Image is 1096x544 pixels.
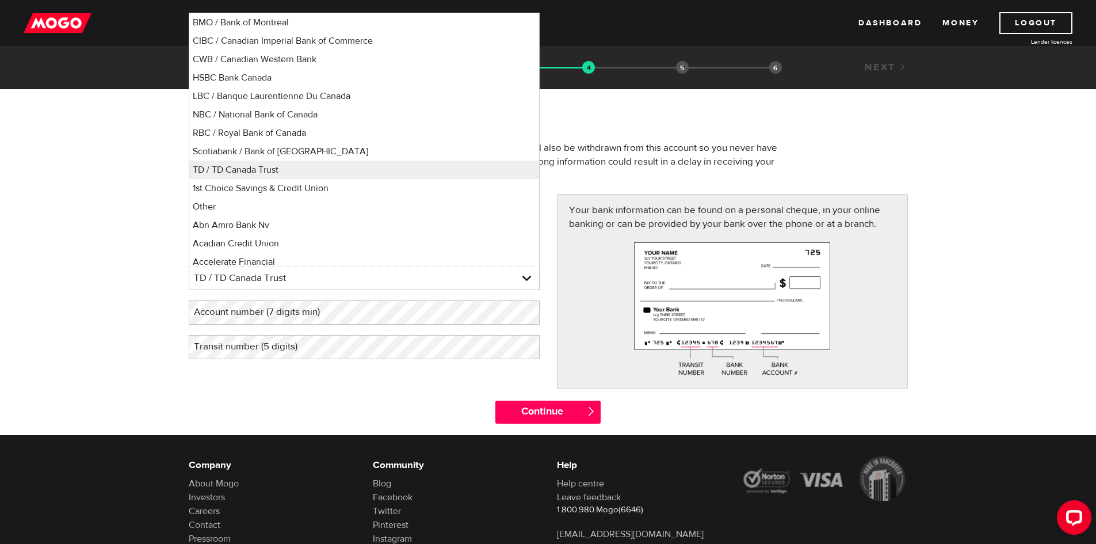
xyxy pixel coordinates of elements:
a: Logout [999,12,1072,34]
p: Your bank information can be found on a personal cheque, in your online banking or can be provide... [569,203,896,231]
li: BMO / Bank of Montreal [189,13,539,32]
input: Continue [495,401,601,424]
li: Abn Amro Bank Nv [189,216,539,234]
a: Dashboard [858,12,922,34]
h1: Bank account information [189,106,908,136]
a: Pinterest [373,519,408,531]
li: Acadian Credit Union [189,234,539,253]
li: LBC / Banque Laurentienne Du Canada [189,87,539,105]
img: transparent-188c492fd9eaac0f573672f40bb141c2.gif [582,61,595,74]
img: paycheck-large-7c426558fe069eeec9f9d0ad74ba3ec2.png [634,242,830,376]
p: 1.800.980.Mogo(6646) [557,504,724,516]
span:  [586,406,596,416]
h6: Community [373,458,540,472]
li: Accelerate Financial [189,253,539,271]
li: Other [189,197,539,216]
a: Money [942,12,979,34]
label: Transit number (5 digits) [189,335,321,359]
img: mogo_logo-11ee424be714fa7cbb0f0f49df9e16ec.png [24,12,91,34]
a: About Mogo [189,478,239,489]
a: Help centre [557,478,604,489]
li: TD / TD Canada Trust [189,161,539,179]
a: Facebook [373,492,413,503]
li: Scotiabank / Bank of [GEOGRAPHIC_DATA] [189,142,539,161]
h6: Company [189,458,356,472]
li: CWB / Canadian Western Bank [189,50,539,69]
a: [EMAIL_ADDRESS][DOMAIN_NAME] [557,528,704,540]
a: Next [865,61,907,74]
label: Account number (7 digits min) [189,300,343,324]
a: Contact [189,519,220,531]
h6: Help [557,458,724,472]
a: Twitter [373,505,401,517]
a: Leave feedback [557,492,621,503]
iframe: LiveChat chat widget [1048,496,1096,544]
a: Lender licences [986,37,1072,46]
img: legal-icons-92a2ffecb4d32d839781d1b4e4802d7b.png [741,456,908,501]
li: RBC / Royal Bank of Canada [189,124,539,142]
li: NBC / National Bank of Canada [189,105,539,124]
a: Careers [189,505,220,517]
li: 1st Choice Savings & Credit Union [189,179,539,197]
li: CIBC / Canadian Imperial Bank of Commerce [189,32,539,50]
a: Investors [189,492,225,503]
a: Blog [373,478,391,489]
li: HSBC Bank Canada [189,69,539,87]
